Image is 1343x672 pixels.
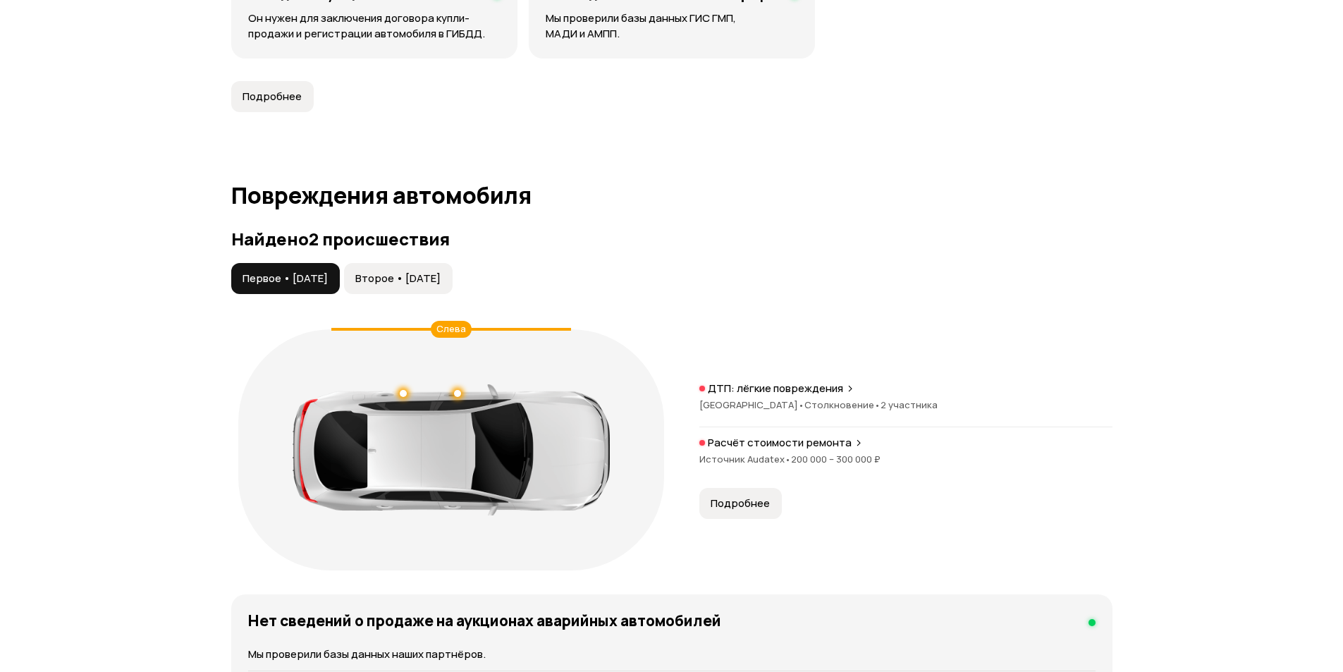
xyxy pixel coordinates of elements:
button: Первое • [DATE] [231,263,340,294]
button: Подробнее [231,81,314,112]
button: Подробнее [699,488,782,519]
span: Подробнее [243,90,302,104]
span: Второе • [DATE] [355,271,441,286]
p: Мы проверили базы данных наших партнёров. [248,647,1096,662]
p: Он нужен для заключения договора купли-продажи и регистрации автомобиля в ГИБДД. [248,11,501,42]
button: Второе • [DATE] [344,263,453,294]
span: • [874,398,881,411]
span: 200 000 – 300 000 ₽ [791,453,881,465]
span: Столкновение [804,398,881,411]
span: • [798,398,804,411]
span: 2 участника [881,398,938,411]
p: Мы проверили базы данных ГИС ГМП, МАДИ и АМПП. [546,11,798,42]
p: ДТП: лёгкие повреждения [708,381,843,396]
p: Расчёт стоимости ремонта [708,436,852,450]
div: Слева [431,321,472,338]
h1: Повреждения автомобиля [231,183,1112,208]
span: • [785,453,791,465]
h3: Найдено 2 происшествия [231,229,1112,249]
span: Первое • [DATE] [243,271,328,286]
span: [GEOGRAPHIC_DATA] [699,398,804,411]
h4: Нет сведений о продаже на аукционах аварийных автомобилей [248,611,721,630]
span: Подробнее [711,496,770,511]
span: Источник Audatex [699,453,791,465]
